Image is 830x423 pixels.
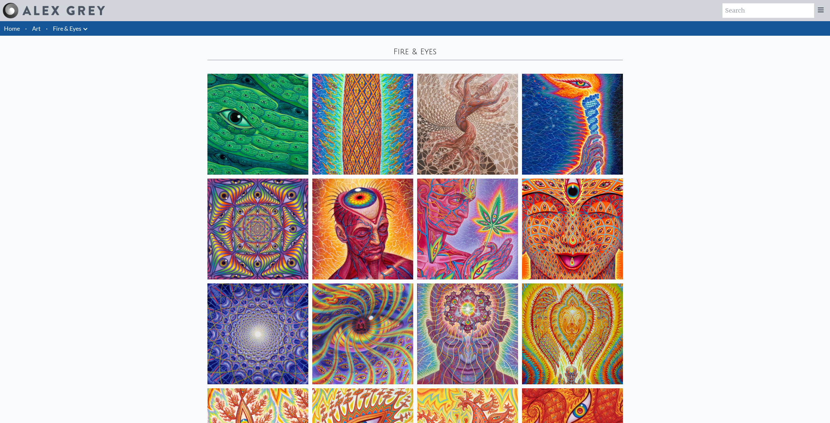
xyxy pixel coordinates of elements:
[207,46,623,57] div: Fire & Eyes
[4,25,20,32] a: Home
[22,21,29,36] li: ·
[53,24,81,33] a: Fire & Eyes
[32,24,41,33] a: Art
[43,21,50,36] li: ·
[722,3,814,18] input: Search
